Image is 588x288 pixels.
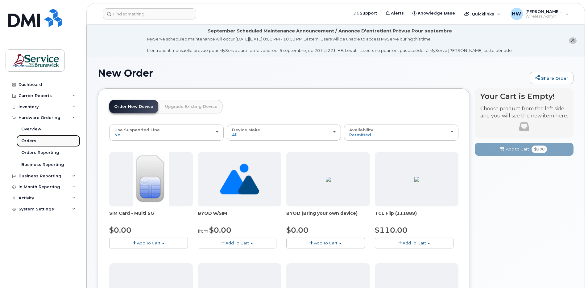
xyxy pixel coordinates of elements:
[114,132,120,137] span: No
[569,37,577,44] button: close notification
[286,210,370,222] div: BYOD (Bring your own device)
[109,100,158,113] a: Order New Device
[232,132,238,137] span: All
[198,210,281,222] div: BYOD w/SIM
[403,240,426,245] span: Add To Cart
[414,177,419,182] img: 4BBBA1A7-EEE1-4148-A36C-898E0DC10F5F.png
[375,210,458,222] div: TCL Flip (111889)
[375,238,453,248] button: Add To Cart
[109,210,193,222] div: SIM Card - Multi 5G
[532,146,547,153] span: $0.00
[220,152,259,206] img: no_image_found-2caef05468ed5679b831cfe6fc140e25e0c280774317ffc20a367ab7fd17291e.png
[314,240,337,245] span: Add To Cart
[480,92,568,100] h4: Your Cart is Empty!
[232,127,260,132] span: Device Make
[506,146,529,152] span: Add to Cart
[133,152,168,206] img: 00D627D4-43E9-49B7-A367-2C99342E128C.jpg
[344,125,458,141] button: Availability Permitted
[109,238,188,248] button: Add To Cart
[349,127,373,132] span: Availability
[209,226,231,235] span: $0.00
[114,127,160,132] span: Use Suspended Line
[208,28,452,34] div: September Scheduled Maintenance Announcement / Annonce D'entretient Prévue Pour septembre
[375,226,408,235] span: $110.00
[530,72,574,84] a: Share Order
[475,143,574,155] button: Add to Cart $0.00
[480,105,568,120] p: Choose product from the left side and you will see the new item here.
[286,226,308,235] span: $0.00
[160,100,222,113] a: Upgrade Existing Device
[109,125,224,141] button: Use Suspended Line No
[147,36,513,53] div: MyServe scheduled maintenance will occur [DATE][DATE] 8:00 PM - 10:00 PM Eastern. Users will be u...
[109,226,131,235] span: $0.00
[286,238,365,248] button: Add To Cart
[227,125,341,141] button: Device Make All
[349,132,371,137] span: Permitted
[198,238,276,248] button: Add To Cart
[98,68,527,78] h1: New Order
[198,228,208,234] small: from
[326,177,331,182] img: C3F069DC-2144-4AFF-AB74-F0914564C2FE.jpg
[137,240,160,245] span: Add To Cart
[226,240,249,245] span: Add To Cart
